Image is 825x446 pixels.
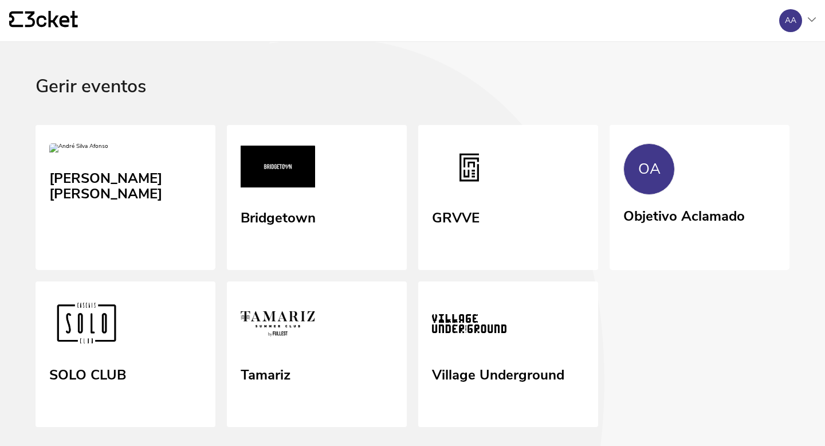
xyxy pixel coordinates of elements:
[227,125,407,271] a: Bridgetown Bridgetown
[432,143,506,195] img: GRVVE
[49,300,124,351] img: SOLO CLUB
[610,125,789,268] a: OA Objetivo Aclamado
[241,300,315,351] img: Tamariz
[241,143,315,195] img: Bridgetown
[418,281,598,427] a: Village Underground Village Underground
[638,161,661,178] div: OA
[227,281,407,427] a: Tamariz Tamariz
[432,206,480,226] div: GRVVE
[241,206,316,226] div: Bridgetown
[9,11,23,28] g: {' '}
[36,76,789,125] div: Gerir eventos
[9,11,78,30] a: {' '}
[36,125,215,230] a: André Silva Afonso [PERSON_NAME] [PERSON_NAME]
[49,143,108,157] img: André Silva Afonso
[432,300,506,351] img: Village Underground
[49,363,126,384] div: SOLO CLUB
[785,16,796,25] div: AA
[49,166,202,202] div: [PERSON_NAME] [PERSON_NAME]
[432,363,564,384] div: Village Underground
[36,281,215,427] a: SOLO CLUB SOLO CLUB
[241,363,290,384] div: Tamariz
[418,125,598,271] a: GRVVE GRVVE
[623,204,745,225] div: Objetivo Aclamado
